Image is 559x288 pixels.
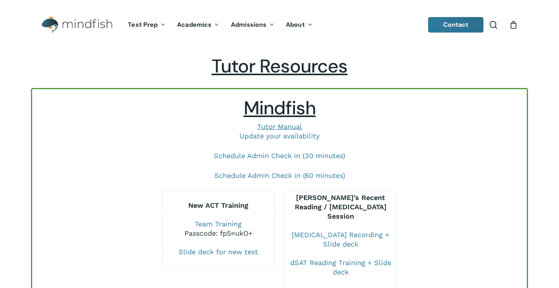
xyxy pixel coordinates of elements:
span: Mindfish [244,96,316,120]
a: Test Prep [122,22,171,28]
a: Schedule Admin Check in (60 minutes) [214,171,345,179]
div: Passcode: fp5=ukO+ [163,229,274,238]
span: Contact [443,21,469,29]
span: Academics [177,21,212,29]
a: Cart [509,21,518,29]
a: Team Training [195,220,242,228]
a: [MEDICAL_DATA] Recording + Slide deck [292,231,389,248]
a: About [280,22,318,28]
a: Tutor Manual [257,122,302,131]
span: About [286,21,305,29]
span: Tutor Resources [212,54,347,78]
span: Admissions [231,21,267,29]
a: Schedule Admin Check in (30 minutes) [214,152,345,160]
nav: Main Menu [122,10,318,40]
a: Admissions [225,22,280,28]
header: Main Menu [31,10,528,40]
b: [PERSON_NAME]’s Recent Reading / [MEDICAL_DATA] Session [295,193,387,220]
a: dSAT Reading Training + Slide deck [290,259,391,276]
a: Academics [171,22,225,28]
a: Update your availability [239,132,320,140]
span: Test Prep [128,21,158,29]
a: Slide deck for new test [179,248,258,256]
b: New ACT Training [188,201,248,209]
a: Contact [428,17,484,33]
